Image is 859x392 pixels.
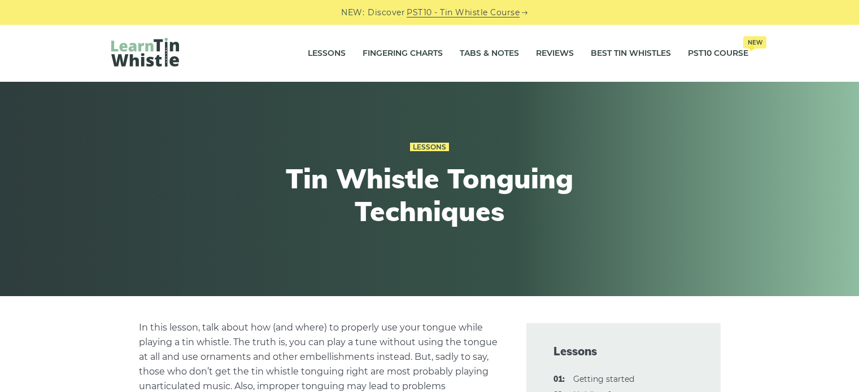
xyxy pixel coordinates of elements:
[553,373,565,386] span: 01:
[308,39,346,68] a: Lessons
[591,39,671,68] a: Best Tin Whistles
[410,143,449,152] a: Lessons
[573,374,634,384] a: 01:Getting started
[222,162,638,227] h1: Tin Whistle Tonguing Techniques
[743,36,766,49] span: New
[688,39,748,68] a: PST10 CourseNew
[363,39,443,68] a: Fingering Charts
[536,39,574,68] a: Reviews
[111,38,179,67] img: LearnTinWhistle.com
[553,343,694,359] span: Lessons
[460,39,519,68] a: Tabs & Notes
